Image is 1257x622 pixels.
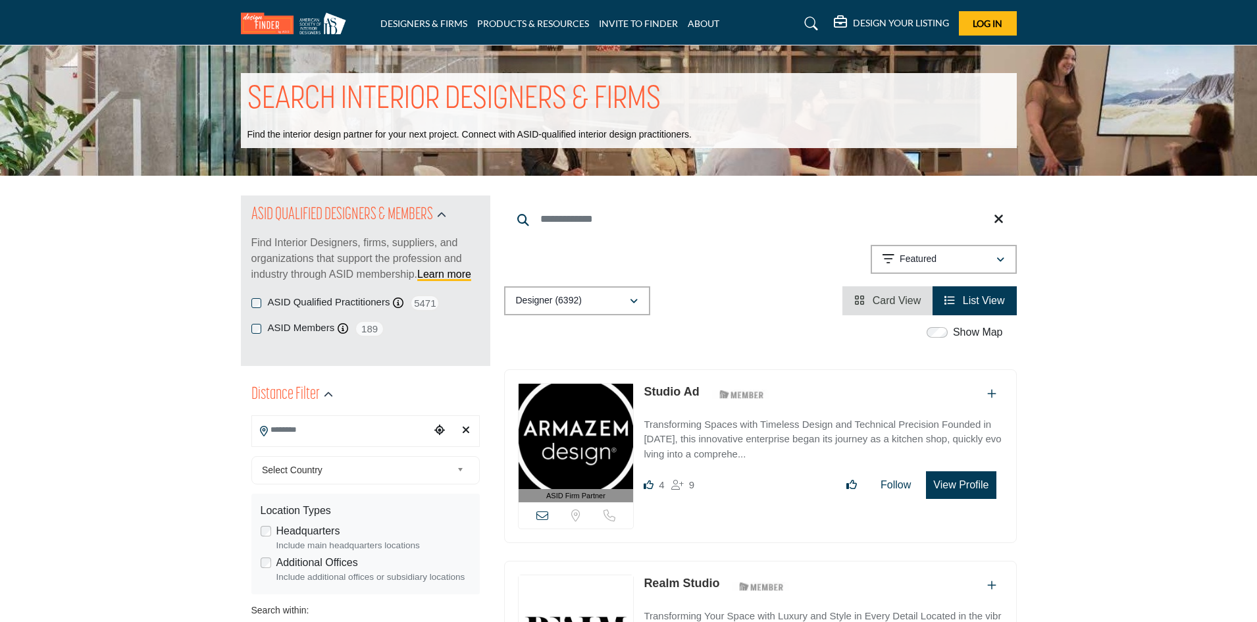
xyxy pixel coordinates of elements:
[504,203,1017,235] input: Search Keyword
[644,480,654,490] i: Likes
[732,578,791,594] img: ASID Members Badge Icon
[355,321,384,337] span: 189
[430,417,449,445] div: Choose your current location
[659,479,664,490] span: 4
[251,298,261,308] input: ASID Qualified Practitioners checkbox
[963,295,1005,306] span: List View
[987,388,996,400] a: Add To List
[380,18,467,29] a: DESIGNERS & FIRMS
[504,286,650,315] button: Designer (6392)
[953,324,1003,340] label: Show Map
[644,577,719,590] a: Realm Studio
[644,385,699,398] a: Studio Ad
[644,409,1002,462] a: Transforming Spaces with Timeless Design and Technical Precision Founded in [DATE], this innovati...
[644,417,1002,462] p: Transforming Spaces with Timeless Design and Technical Precision Founded in [DATE], this innovati...
[276,555,358,571] label: Additional Offices
[519,384,634,503] a: ASID Firm Partner
[853,17,949,29] h5: DESIGN YOUR LISTING
[276,539,471,552] div: Include main headquarters locations
[872,472,919,498] button: Follow
[792,13,827,34] a: Search
[644,575,719,592] p: Realm Studio
[410,295,440,311] span: 5471
[251,235,480,282] p: Find Interior Designers, firms, suppliers, and organizations that support the profession and indu...
[838,472,865,498] button: Like listing
[842,286,933,315] li: Card View
[871,245,1017,274] button: Featured
[644,383,699,401] p: Studio Ad
[873,295,921,306] span: Card View
[241,13,353,34] img: Site Logo
[959,11,1017,36] button: Log In
[516,294,582,307] p: Designer (6392)
[671,477,694,493] div: Followers
[599,18,678,29] a: INVITE TO FINDER
[261,503,471,519] div: Location Types
[546,490,605,502] span: ASID Firm Partner
[973,18,1002,29] span: Log In
[276,571,471,584] div: Include additional offices or subsidiary locations
[251,324,261,334] input: ASID Members checkbox
[933,286,1016,315] li: List View
[688,18,719,29] a: ABOUT
[519,384,634,489] img: Studio Ad
[834,16,949,32] div: DESIGN YOUR LISTING
[268,321,335,336] label: ASID Members
[251,203,433,227] h2: ASID QUALIFIED DESIGNERS & MEMBERS
[712,386,771,403] img: ASID Members Badge Icon
[251,604,480,617] div: Search within:
[247,80,661,120] h1: SEARCH INTERIOR DESIGNERS & FIRMS
[268,295,390,310] label: ASID Qualified Practitioners
[262,462,451,478] span: Select Country
[987,580,996,591] a: Add To List
[417,269,471,280] a: Learn more
[854,295,921,306] a: View Card
[456,417,476,445] div: Clear search location
[251,383,320,407] h2: Distance Filter
[689,479,694,490] span: 9
[247,128,692,142] p: Find the interior design partner for your next project. Connect with ASID-qualified interior desi...
[477,18,589,29] a: PRODUCTS & RESOURCES
[252,417,430,443] input: Search Location
[276,523,340,539] label: Headquarters
[900,253,936,266] p: Featured
[944,295,1004,306] a: View List
[926,471,996,499] button: View Profile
